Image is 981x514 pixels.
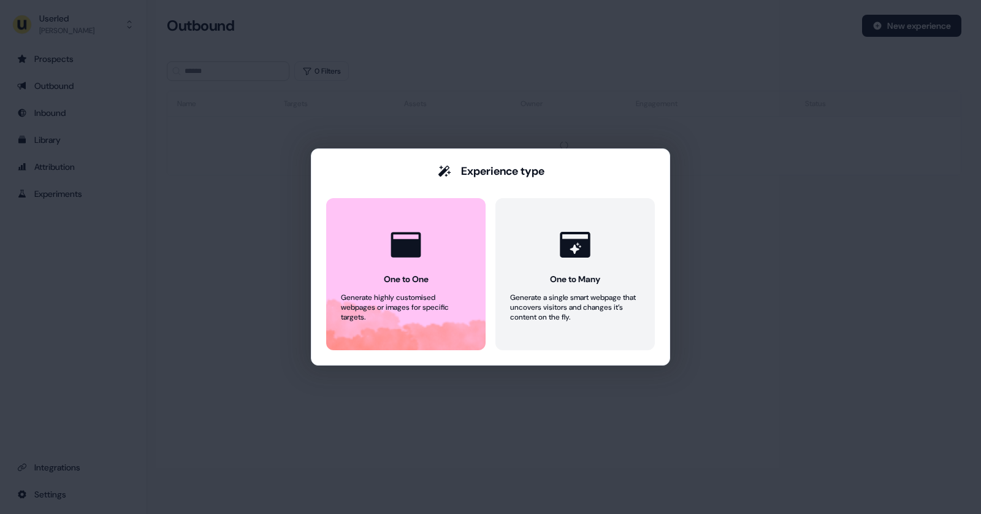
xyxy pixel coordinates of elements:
button: One to OneGenerate highly customised webpages or images for specific targets. [326,198,486,350]
div: Experience type [461,164,544,178]
div: Generate a single smart webpage that uncovers visitors and changes it’s content on the fly. [510,293,640,322]
div: One to Many [550,273,600,285]
div: Generate highly customised webpages or images for specific targets. [341,293,471,322]
button: One to ManyGenerate a single smart webpage that uncovers visitors and changes it’s content on the... [495,198,655,350]
div: One to One [384,273,429,285]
